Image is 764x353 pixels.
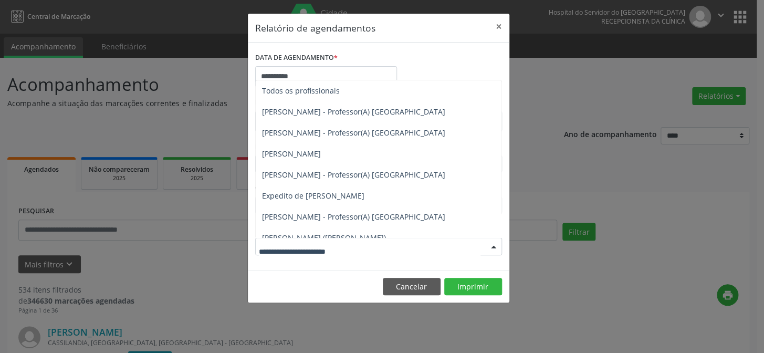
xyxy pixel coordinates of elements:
span: [PERSON_NAME] - Professor(A) [GEOGRAPHIC_DATA] [262,128,445,138]
span: [PERSON_NAME] - Professor(A) [GEOGRAPHIC_DATA] [262,212,445,222]
span: Todos os profissionais [262,86,340,96]
button: Cancelar [383,278,441,296]
span: Expedito de [PERSON_NAME] [262,191,364,201]
button: Close [488,14,509,39]
span: [PERSON_NAME] - Professor(A) [GEOGRAPHIC_DATA] [262,107,445,117]
span: [PERSON_NAME] ([PERSON_NAME]) [262,233,386,243]
span: [PERSON_NAME] [262,149,321,159]
label: DATA DE AGENDAMENTO [255,50,338,66]
button: Imprimir [444,278,502,296]
span: [PERSON_NAME] - Professor(A) [GEOGRAPHIC_DATA] [262,170,445,180]
h5: Relatório de agendamentos [255,21,375,35]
